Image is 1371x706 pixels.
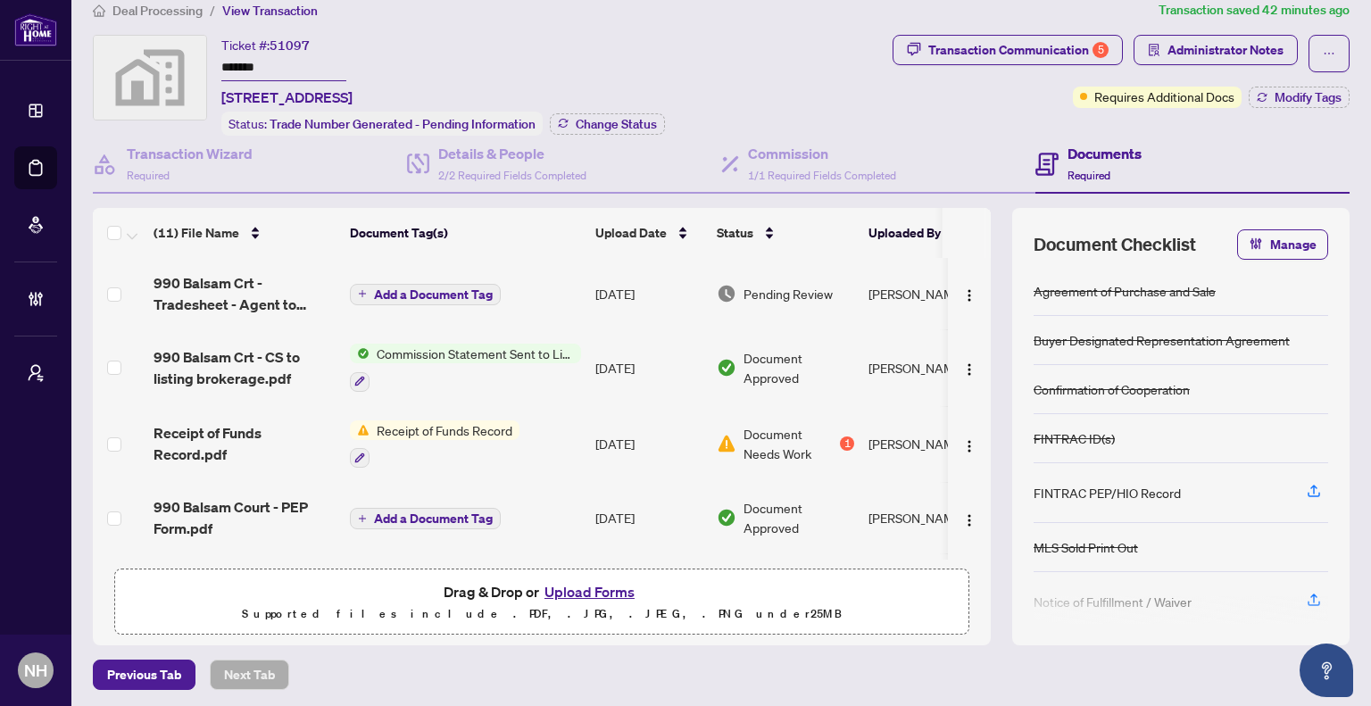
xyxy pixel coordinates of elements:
button: Add a Document Tag [350,282,501,305]
span: plus [358,514,367,523]
span: solution [1148,44,1160,56]
div: 5 [1093,42,1109,58]
p: Supported files include .PDF, .JPG, .JPEG, .PNG under 25 MB [126,603,958,625]
th: (11) File Name [146,208,343,258]
td: [PERSON_NAME] [861,406,995,483]
span: Document Approved [744,348,854,387]
td: [DATE] [588,406,710,483]
span: 1/1 Required Fields Completed [748,169,896,182]
button: Administrator Notes [1134,35,1298,65]
td: [DATE] [588,553,710,630]
div: Ticket #: [221,35,310,55]
img: Logo [962,362,976,377]
span: Administrator Notes [1167,36,1284,64]
span: Requires Additional Docs [1094,87,1234,106]
h4: Details & People [438,143,586,164]
div: 1 [840,436,854,451]
span: Drag & Drop or [444,580,640,603]
img: Document Status [717,358,736,378]
img: Document Status [717,508,736,527]
span: View Transaction [222,3,318,19]
span: Document Needs Work [744,424,836,463]
td: [PERSON_NAME] [861,553,995,630]
img: Logo [962,439,976,453]
div: Notice of Fulfillment / Waiver [1034,592,1192,611]
span: Previous Tab [107,660,181,689]
span: Add a Document Tag [374,512,493,525]
span: Add a Document Tag [374,288,493,301]
span: home [93,4,105,17]
span: ellipsis [1323,47,1335,60]
span: Status [717,223,753,243]
td: [PERSON_NAME] [861,258,995,329]
button: Transaction Communication5 [893,35,1123,65]
td: [PERSON_NAME] [861,329,995,406]
span: 51097 [270,37,310,54]
img: Status Icon [350,344,370,363]
th: Upload Date [588,208,710,258]
span: Receipt of Funds Record.pdf [154,422,336,465]
span: Document Approved [744,498,854,537]
button: Change Status [550,113,665,135]
button: Logo [955,353,984,382]
div: Buyer Designated Representation Agreement [1034,330,1290,350]
button: Status IconCommission Statement Sent to Listing Brokerage [350,344,581,392]
h4: Commission [748,143,896,164]
h4: Transaction Wizard [127,143,253,164]
span: Upload Date [595,223,667,243]
span: 990 Balsam Crt - CS to listing brokerage.pdf [154,346,336,389]
span: Required [1068,169,1110,182]
div: Transaction Communication [928,36,1109,64]
div: FINTRAC ID(s) [1034,428,1115,448]
div: FINTRAC PEP/HIO Record [1034,483,1181,503]
button: Add a Document Tag [350,508,501,529]
th: Uploaded By [861,208,995,258]
span: Manage [1270,230,1317,259]
span: [STREET_ADDRESS] [221,87,353,108]
div: Confirmation of Cooperation [1034,379,1190,399]
img: Logo [962,513,976,527]
img: Status Icon [350,420,370,440]
button: Add a Document Tag [350,284,501,305]
button: Logo [955,429,984,458]
img: Document Status [717,284,736,303]
button: Previous Tab [93,660,195,690]
span: Receipt of Funds Record [370,420,519,440]
th: Document Tag(s) [343,208,588,258]
div: Agreement of Purchase and Sale [1034,281,1216,301]
img: Document Status [717,434,736,453]
button: Next Tab [210,660,289,690]
button: Logo [955,503,984,532]
span: Commission Statement Sent to Listing Brokerage [370,344,581,363]
img: logo [14,13,57,46]
img: svg%3e [94,36,206,120]
span: Document Checklist [1034,232,1196,257]
span: 2/2 Required Fields Completed [438,169,586,182]
span: 990 Balsam Crt - Tradesheet - Agent to review.pdf [154,272,336,315]
button: Modify Tags [1249,87,1350,108]
span: plus [358,289,367,298]
span: Pending Review [744,284,833,303]
th: Status [710,208,861,258]
button: Add a Document Tag [350,506,501,529]
button: Open asap [1300,644,1353,697]
img: Logo [962,288,976,303]
span: user-switch [27,364,45,382]
td: [DATE] [588,258,710,329]
span: Trade Number Generated - Pending Information [270,116,536,132]
h4: Documents [1068,143,1142,164]
button: Logo [955,279,984,308]
span: Change Status [576,118,657,130]
div: Status: [221,112,543,136]
button: Upload Forms [539,580,640,603]
span: Drag & Drop orUpload FormsSupported files include .PDF, .JPG, .JPEG, .PNG under25MB [115,569,968,635]
span: (11) File Name [154,223,239,243]
button: Manage [1237,229,1328,260]
span: 990 Balsam Court - PEP Form.pdf [154,496,336,539]
span: NH [24,658,47,683]
span: Required [127,169,170,182]
button: Status IconReceipt of Funds Record [350,420,519,469]
div: MLS Sold Print Out [1034,537,1138,557]
td: [PERSON_NAME] [861,482,995,553]
td: [DATE] [588,329,710,406]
